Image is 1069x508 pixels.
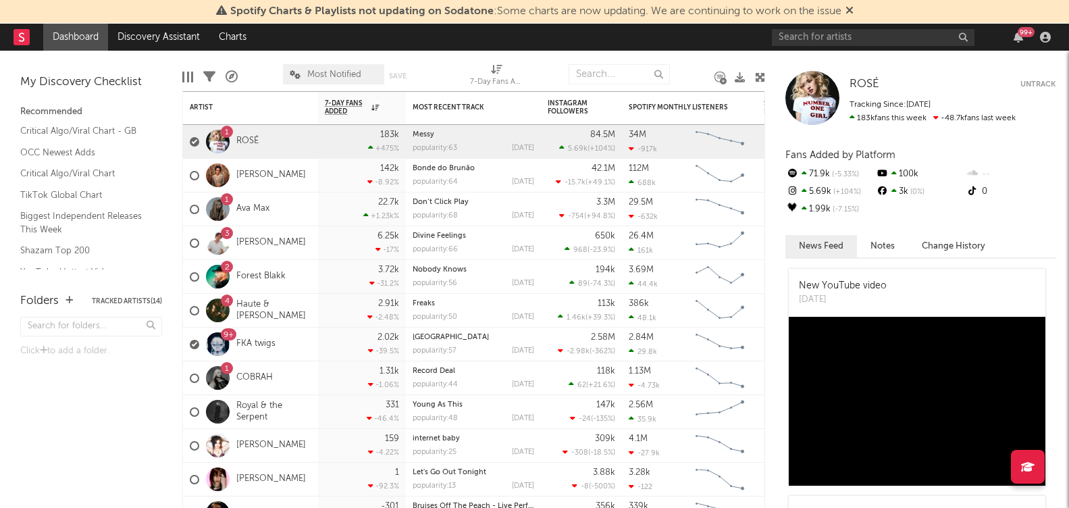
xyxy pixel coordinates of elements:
button: Untrack [1020,78,1055,91]
div: popularity: 56 [413,280,457,287]
span: Fans Added by Platform [785,150,895,160]
span: -135 % [593,415,613,423]
span: -23.9 % [590,247,613,254]
div: ( ) [565,245,615,254]
span: +94.8 % [586,213,613,220]
span: 1.46k [567,314,585,322]
div: [DATE] [512,449,534,456]
svg: Chart title [689,429,750,463]
a: COBRAH [236,372,273,384]
a: [PERSON_NAME] [236,170,306,181]
div: 34M [629,130,646,139]
div: Nobody Knows [413,266,534,274]
div: Click to add a folder. [20,343,162,359]
span: -15.7k [565,179,585,186]
div: 3k [875,183,965,201]
div: 331 [386,401,399,409]
div: Bonde do Brunão [413,165,534,172]
span: 968 [573,247,588,254]
div: ( ) [563,448,615,457]
a: Ava Max [236,203,269,215]
a: Haute & [PERSON_NAME] [236,299,311,322]
div: [DATE] [512,347,534,355]
div: +1.23k % [363,211,399,220]
a: ROSÉ [850,78,879,91]
div: 44.4k [629,280,658,288]
a: Let's Go Out Tonight [413,469,486,476]
a: FKA twigs [236,338,276,350]
button: Change History [908,235,999,257]
a: [GEOGRAPHIC_DATA] [413,334,489,341]
span: -362 % [592,348,613,355]
div: 2.91k [378,299,399,308]
svg: Chart title [689,125,750,159]
div: Spotify Monthly Listeners [629,103,730,111]
div: Folders [20,293,59,309]
div: popularity: 44 [413,381,458,388]
span: -500 % [591,483,613,490]
a: Royal & the Serpent [236,401,311,424]
div: Filters [203,57,215,97]
span: : Some charts are now updating. We are continuing to work on the issue [230,6,841,17]
div: -4.73k [629,381,660,390]
a: Shazam Top 200 [20,243,149,258]
div: 161k [629,246,653,255]
div: popularity: 68 [413,212,458,220]
a: Messy [413,131,434,138]
a: Charts [209,24,256,51]
div: Don’t Click Play [413,199,534,206]
div: New YouTube video [799,279,887,293]
svg: Chart title [689,395,750,429]
input: Search for folders... [20,317,162,336]
div: Most Recent Track [413,103,514,111]
span: -18.5 % [590,449,613,457]
span: 89 [578,280,588,288]
div: Edit Columns [182,57,193,97]
div: Record Deal [413,367,534,375]
div: popularity: 64 [413,178,458,186]
a: [PERSON_NAME] [236,474,306,485]
div: 5.69k [785,183,875,201]
div: 112M [629,164,649,173]
button: Notes [857,235,908,257]
div: ( ) [559,144,615,153]
div: 71.9k [785,166,875,183]
div: 1.31k [380,367,399,376]
div: Young As This [413,401,534,409]
span: -754 [568,213,584,220]
span: -308 [571,449,588,457]
div: Cheap Hotel [413,334,534,341]
div: [DATE] [512,415,534,422]
a: Critical Algo/Viral Chart - GB [20,124,149,138]
span: +49.1 % [588,179,613,186]
div: -17 % [375,245,399,254]
div: popularity: 57 [413,347,457,355]
div: 194k [596,265,615,274]
div: [DATE] [512,280,534,287]
div: 7-Day Fans Added (7-Day Fans Added) [470,57,524,97]
div: 84.5M [590,130,615,139]
div: 1.99k [785,201,875,218]
a: Biggest Independent Releases This Week [20,209,149,236]
div: 118k [597,367,615,376]
a: Young As This [413,401,463,409]
a: Forest Blakk [236,271,286,282]
a: [PERSON_NAME] [236,440,306,451]
span: +21.6 % [588,382,613,389]
svg: Chart title [689,193,750,226]
div: -632k [629,212,658,221]
div: [DATE] [512,482,534,490]
svg: Chart title [689,159,750,193]
div: [DATE] [512,145,534,152]
span: -48.7k fans last week [850,114,1016,122]
a: Discovery Assistant [108,24,209,51]
svg: Chart title [689,361,750,395]
span: Most Notified [307,70,361,79]
div: 650k [595,232,615,240]
div: 2.58M [591,333,615,342]
div: 35.9k [629,415,656,424]
div: -122 [629,482,652,491]
div: -- [966,166,1055,183]
div: 3.72k [378,265,399,274]
div: 1 [395,468,399,477]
